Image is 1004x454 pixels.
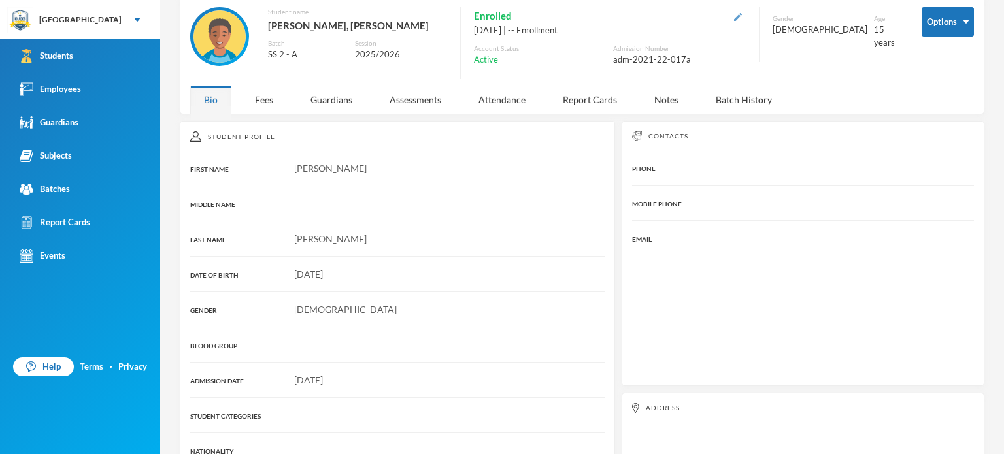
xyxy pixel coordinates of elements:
div: Batch [268,39,345,48]
div: Subjects [20,149,72,163]
div: adm-2021-22-017a [613,54,746,67]
span: Active [474,54,498,67]
div: Contacts [632,131,974,141]
div: 15 years [874,24,902,49]
span: MOBILE PHONE [632,200,682,208]
div: Fees [241,86,287,114]
span: EMAIL [632,235,652,243]
div: SS 2 - A [268,48,345,61]
div: Guardians [20,116,78,129]
div: [GEOGRAPHIC_DATA] [39,14,122,25]
img: STUDENT [193,10,246,63]
span: [DATE] [294,268,323,280]
span: BLOOD GROUP [190,342,237,349]
span: [PERSON_NAME] [294,233,367,244]
span: Enrolled [474,7,512,24]
a: Privacy [118,361,147,374]
img: logo [7,7,33,33]
div: Address [632,403,974,413]
button: Edit [730,8,746,24]
a: Help [13,357,74,377]
div: Student Profile [190,131,605,142]
span: STUDENT CATEGORIES [190,412,261,420]
span: [PERSON_NAME] [294,163,367,174]
div: Admission Number [613,44,746,54]
div: Batch History [702,86,786,114]
div: 2025/2026 [355,48,448,61]
div: Gender [773,14,867,24]
div: Session [355,39,448,48]
span: MIDDLE NAME [190,201,235,208]
div: Guardians [297,86,366,114]
div: Attendance [465,86,539,114]
div: Students [20,49,73,63]
div: [DEMOGRAPHIC_DATA] [773,24,867,37]
div: Student name [268,7,447,17]
a: Terms [80,361,103,374]
div: Age [874,14,902,24]
span: [DEMOGRAPHIC_DATA] [294,304,397,315]
div: Assessments [376,86,455,114]
div: Batches [20,182,70,196]
div: [PERSON_NAME], [PERSON_NAME] [268,17,447,34]
button: Options [922,7,974,37]
div: Report Cards [20,216,90,229]
span: [DATE] [294,374,323,385]
div: [DATE] | -- Enrollment [474,24,746,37]
div: Notes [641,86,692,114]
span: PHONE [632,165,656,172]
div: Employees [20,82,81,96]
div: Events [20,249,65,263]
div: Bio [190,86,231,114]
div: · [110,361,112,374]
div: Report Cards [549,86,631,114]
div: Account Status [474,44,607,54]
